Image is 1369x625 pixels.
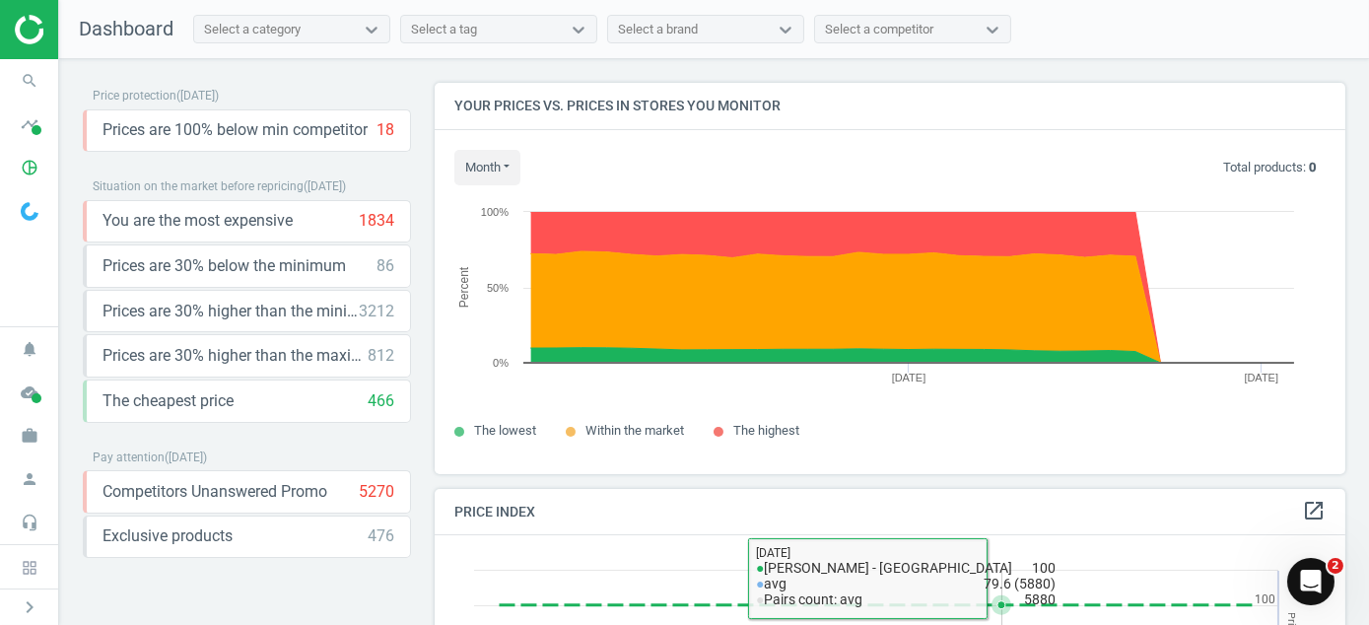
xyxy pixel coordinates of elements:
[1302,499,1326,522] i: open_in_new
[154,331,209,352] div: • [DATE]
[474,423,536,438] span: The lowest
[411,21,477,38] div: Select a tag
[103,345,368,367] span: Prices are 30% higher than the maximal
[165,451,207,464] span: ( [DATE] )
[487,282,509,294] text: 50%
[481,206,509,218] text: 100%
[204,21,301,38] div: Select a category
[18,595,41,619] i: chevron_right
[176,89,219,103] span: ( [DATE] )
[93,179,304,193] span: Situation on the market before repricing
[11,149,48,186] i: pie_chart_outlined
[368,390,394,412] div: 466
[435,83,1345,129] h4: Your prices vs. prices in stores you monitor
[11,460,48,498] i: person
[40,312,80,351] img: Profile image for Kateryna
[11,330,48,368] i: notifications
[93,451,165,464] span: Pay attention
[733,423,799,438] span: The highest
[11,504,48,541] i: headset_mic
[1302,499,1326,524] a: open_in_new
[79,17,173,40] span: Dashboard
[11,62,48,100] i: search
[11,374,48,411] i: cloud_done
[40,395,329,416] div: Send us a message
[493,357,509,369] text: 0%
[585,423,684,438] span: Within the market
[1244,372,1278,383] tspan: [DATE]
[5,594,54,620] button: chevron_right
[457,266,471,308] tspan: Percent
[103,390,234,412] span: The cheapest price
[248,32,288,71] img: Profile image for Tetiana
[11,105,48,143] i: timeline
[43,493,88,507] span: Home
[1328,558,1343,574] span: 2
[211,32,250,71] img: Profile image for Paul
[164,493,232,507] span: Messages
[1223,159,1316,176] p: Total products:
[368,345,394,367] div: 812
[88,331,150,352] div: Kateryna
[40,282,354,303] div: Recent message
[20,265,375,369] div: Recent messageProfile image for KaterynaRate your conversationKateryna•[DATE]
[825,21,933,38] div: Select a competitor
[40,416,329,437] div: We typically reply in a few hours
[39,140,355,207] p: Hi [PERSON_NAME] 👋
[39,42,171,65] img: logo
[304,179,346,193] span: ( [DATE] )
[39,207,355,241] p: How can we help?
[376,119,394,141] div: 18
[103,255,346,277] span: Prices are 30% below the minimum
[359,481,394,503] div: 5270
[312,493,344,507] span: Help
[1255,592,1275,606] text: 100
[376,255,394,277] div: 86
[131,444,262,522] button: Messages
[15,15,155,44] img: ajHJNr6hYgQAAAAASUVORK5CYII=
[103,525,233,547] span: Exclusive products
[892,372,926,383] tspan: [DATE]
[103,301,359,322] span: Prices are 30% higher than the minimum
[263,444,394,522] button: Help
[103,210,293,232] span: You are the most expensive
[454,150,520,185] button: month
[20,379,375,453] div: Send us a messageWe typically reply in a few hours
[618,21,698,38] div: Select a brand
[359,210,394,232] div: 1834
[93,89,176,103] span: Price protection
[1309,160,1316,174] b: 0
[435,489,1345,535] h4: Price Index
[1287,558,1335,605] iframe: Intercom live chat
[103,481,327,503] span: Competitors Unanswered Promo
[11,417,48,454] i: work
[368,525,394,547] div: 476
[286,32,325,71] img: Profile image for Mariia
[359,301,394,322] div: 3212
[339,32,375,67] div: Close
[21,295,374,368] div: Profile image for KaterynaRate your conversationKateryna•[DATE]
[103,119,368,141] span: Prices are 100% below min competitor
[21,202,38,221] img: wGWNvw8QSZomAAAAABJRU5ErkJggg==
[88,312,269,328] span: Rate your conversation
